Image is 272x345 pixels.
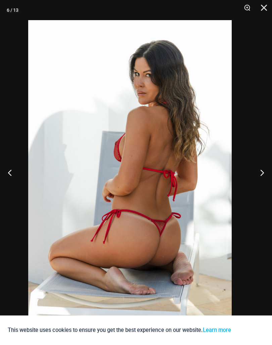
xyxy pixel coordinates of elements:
button: Accept [236,322,265,338]
p: This website uses cookies to ensure you get the best experience on our website. [8,326,231,335]
a: Learn more [203,327,231,333]
div: 6 / 13 [7,5,18,15]
button: Next [247,156,272,189]
img: Summer Storm Red 312 Tri Top 456 Micro 06 [28,20,232,325]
